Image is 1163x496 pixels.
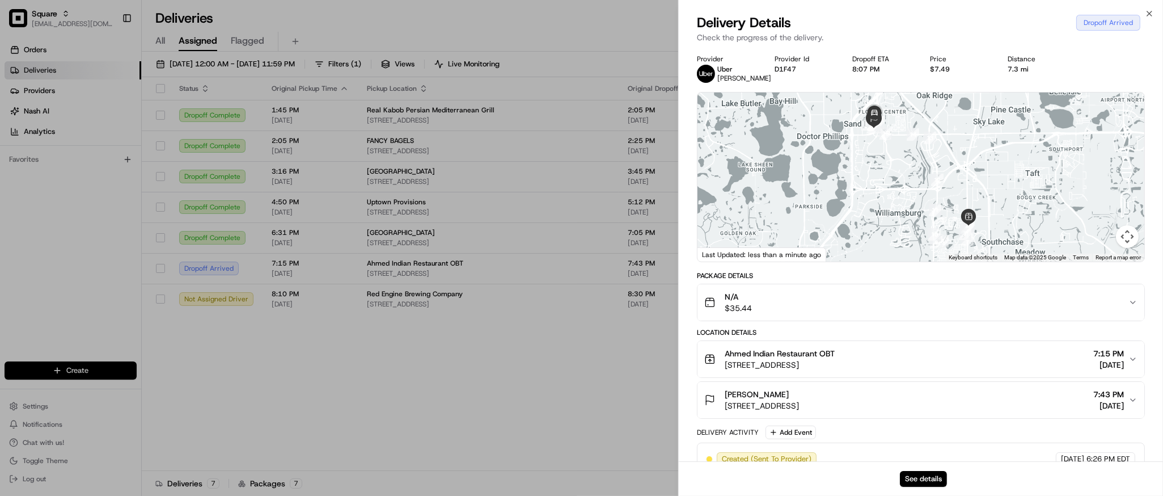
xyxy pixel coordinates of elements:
div: $7.49 [930,65,989,74]
span: [STREET_ADDRESS] [725,400,799,411]
div: 8 [936,235,949,247]
div: Dropoff ETA [852,54,912,64]
div: 14 [907,128,919,141]
span: [STREET_ADDRESS] [725,359,835,371]
span: [DATE] [1093,359,1124,371]
button: Map camera controls [1116,225,1139,248]
a: 💻API Documentation [91,160,187,180]
div: Price [930,54,989,64]
img: Google [700,247,738,262]
span: [DATE] [1061,454,1084,464]
a: Report a map error [1096,254,1141,260]
p: Check the progress of the delivery. [697,32,1145,43]
button: Keyboard shortcuts [949,254,997,262]
img: Nash [11,11,34,34]
a: Terms [1073,254,1089,260]
span: [DATE] [1093,400,1124,411]
div: Provider [697,54,756,64]
div: We're available if you need us! [39,120,143,129]
span: Uber [717,65,733,74]
div: 15 [879,127,892,140]
div: Start new chat [39,108,186,120]
a: 📗Knowledge Base [7,160,91,180]
div: 13 [924,132,936,144]
div: Delivery Activity [697,428,759,437]
span: N/A [725,291,752,302]
a: Open this area in Google Maps (opens a new window) [700,247,738,262]
img: uber-new-logo.jpeg [697,65,715,83]
div: 7 [959,228,971,240]
div: 8:07 PM [852,65,912,74]
span: API Documentation [107,165,182,176]
span: $35.44 [725,302,752,314]
span: Map data ©2025 Google [1004,254,1066,260]
div: Provider Id [775,54,834,64]
input: Clear [29,73,187,85]
a: Powered byPylon [80,192,137,201]
div: Last Updated: less than a minute ago [697,247,826,262]
span: Pylon [113,192,137,201]
span: 6:26 PM EDT [1086,454,1130,464]
div: 9 [930,236,942,249]
span: 7:43 PM [1093,389,1124,400]
span: Created (Sent To Provider) [722,454,811,464]
img: 1736555255976-a54dd68f-1ca7-489b-9aae-adbdc363a1c4 [11,108,32,129]
button: D1F47 [775,65,796,74]
div: 💻 [96,166,105,175]
div: 6 [961,221,974,233]
button: Ahmed Indian Restaurant OBT[STREET_ADDRESS]7:15 PM[DATE] [697,341,1144,377]
div: 📗 [11,166,20,175]
button: Add Event [766,426,816,439]
span: Knowledge Base [23,165,87,176]
div: Location Details [697,328,1145,337]
p: Welcome 👋 [11,45,206,64]
div: 7.3 mi [1008,65,1067,74]
span: Delivery Details [697,14,791,32]
button: See details [900,471,947,487]
button: [PERSON_NAME][STREET_ADDRESS]7:43 PM[DATE] [697,382,1144,418]
span: [PERSON_NAME] [717,74,771,83]
div: Distance [1008,54,1067,64]
button: N/A$35.44 [697,284,1144,321]
div: 10 [928,228,941,241]
span: 7:15 PM [1093,348,1124,359]
div: 11 [929,204,941,216]
button: Start new chat [193,112,206,125]
span: Ahmed Indian Restaurant OBT [725,348,835,359]
div: 12 [931,174,944,186]
span: [PERSON_NAME] [725,389,789,400]
div: Package Details [697,271,1145,280]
